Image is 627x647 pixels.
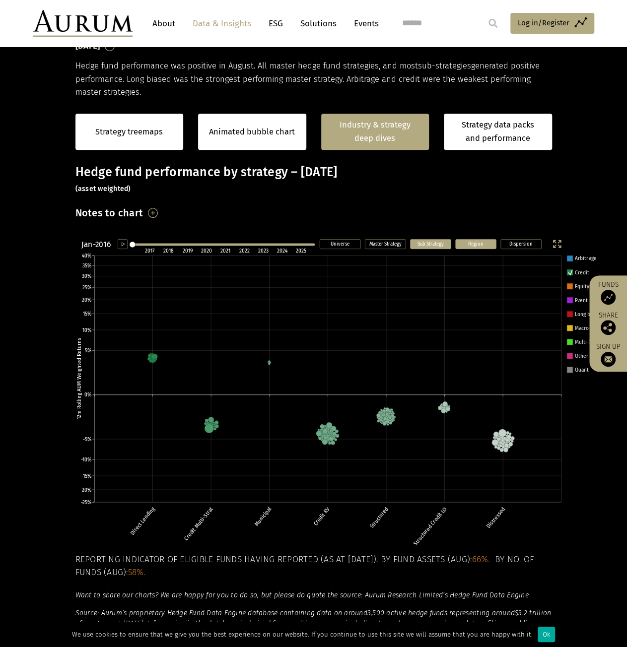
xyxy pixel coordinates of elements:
a: Strategy data packs and performance [444,114,552,150]
a: Events [349,14,379,33]
div: Share [594,312,622,335]
a: About [147,14,180,33]
h5: Reporting indicator of eligible funds having reported (as at [DATE]). By fund assets (Aug): . By ... [75,553,552,580]
img: Aurum [33,10,133,37]
span: 58% [128,567,144,578]
input: Submit [483,13,503,33]
h3: Notes to chart [75,204,143,221]
img: Share this post [601,320,616,335]
em: 3,500 active hedge funds representing around [367,609,515,617]
em: Source: Aurum’s proprietary Hedge Fund Data Engine database containing data on around [75,609,367,617]
em: Want to share our charts? We are happy for you to do so, but please do quote the source: Aurum Re... [75,591,529,599]
a: Funds [594,280,622,305]
a: Data & Insights [188,14,256,33]
p: Hedge fund performance was positive in August. All master hedge fund strategies, and most generat... [75,60,552,99]
a: Log in/Register [510,13,594,34]
a: Animated bubble chart [209,126,295,138]
span: Log in/Register [518,17,569,29]
small: (asset weighted) [75,185,131,193]
div: Ok [538,627,555,642]
a: Solutions [295,14,342,33]
a: Sign up [594,342,622,367]
img: Access Funds [601,290,616,305]
img: Sign up to our newsletter [601,352,616,367]
a: Industry & strategy deep dives [321,114,429,150]
a: Strategy treemaps [95,126,163,138]
span: sub-strategies [418,61,471,70]
a: ESG [264,14,288,33]
h3: Hedge fund performance by strategy – [DATE] [75,165,552,194]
